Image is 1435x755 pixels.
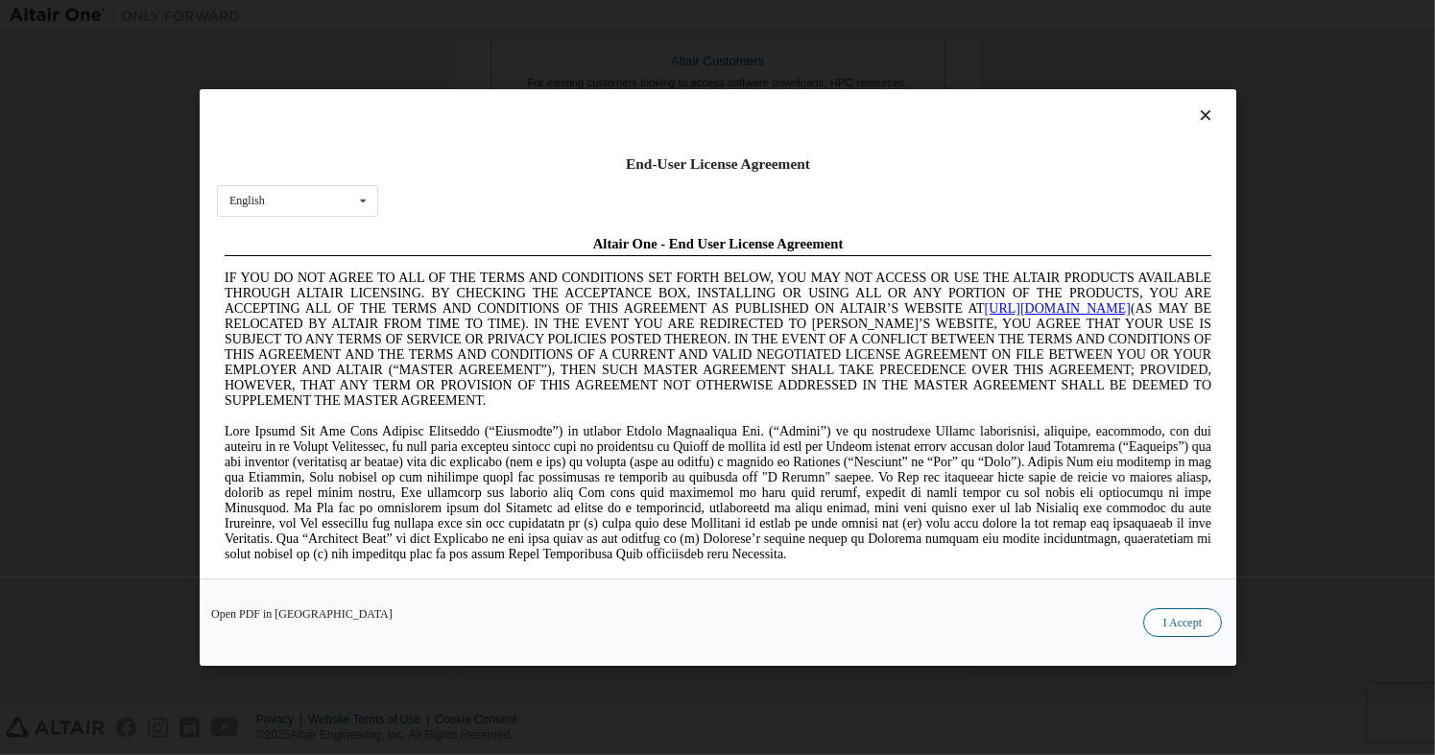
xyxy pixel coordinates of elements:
a: [URL][DOMAIN_NAME] [768,73,914,87]
div: English [229,196,265,207]
button: I Accept [1142,608,1221,637]
span: Lore Ipsumd Sit Ame Cons Adipisc Elitseddo (“Eiusmodte”) in utlabor Etdolo Magnaaliqua Eni. (“Adm... [8,196,994,333]
span: IF YOU DO NOT AGREE TO ALL OF THE TERMS AND CONDITIONS SET FORTH BELOW, YOU MAY NOT ACCESS OR USE... [8,42,994,179]
a: Open PDF in [GEOGRAPHIC_DATA] [211,608,393,620]
div: End-User License Agreement [217,154,1219,174]
span: Altair One - End User License Agreement [376,8,627,23]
